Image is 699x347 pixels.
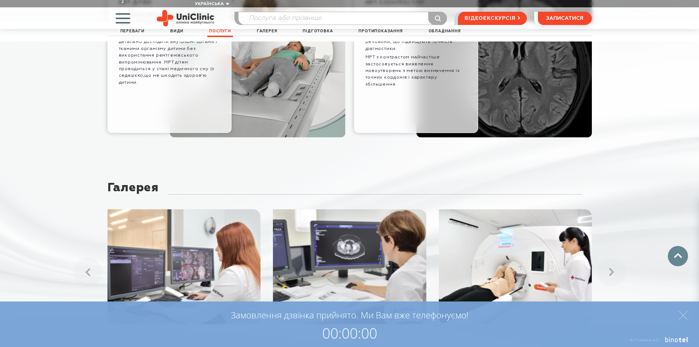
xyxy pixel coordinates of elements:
p: МРТ з контрастом найчастіше застосовується виявлення новоутворень з метою визначення їх точних ко... [365,54,467,88]
a: Послуги [207,27,233,36]
a: Галерея [255,27,279,36]
input: Послуга або прізвище [239,12,447,25]
p: В UniClinic МРТ можна зробити для самих маленьких пацієнтів. Це швидкий, інформативний та безпечн... [119,12,220,86]
button: Українська [193,1,229,7]
span: відеоекскурсія [465,12,515,25]
a: Протипоказання [357,27,404,36]
div: Галерея [108,181,159,209]
div: 00:00:00 [170,325,529,341]
a: відеоекскурсія [458,12,527,25]
a: Види [168,27,185,36]
span: Українська [195,2,224,6]
img: Uniclinic [157,10,214,26]
button: записатися [538,12,592,25]
a: Віртуальна АТС [622,337,690,347]
span: Віртуальна АТС [630,338,660,343]
div: Замовлення дзвінка прийнято. Ми Вам вже телефонуємо! [170,301,529,325]
a: Переваги [119,27,146,36]
a: Підготовка [301,27,335,36]
a: Обладнання [427,27,463,36]
span: записатися [546,16,583,21]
